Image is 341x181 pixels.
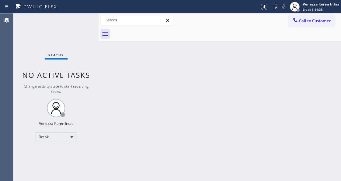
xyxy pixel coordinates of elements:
span: No active tasks [22,70,90,80]
div: Venezza Koren Intas [303,2,339,7]
div: Venezza Koren Intas [39,121,73,126]
span: Call to Customer [299,18,331,24]
input: Search [101,15,173,25]
span: Change activity state to start receiving tasks. [24,84,89,94]
div: Break [35,132,77,142]
span: Status [48,53,64,57]
span: Break | 59:35 [303,7,323,12]
button: Mute [279,2,288,11]
button: Call to Customer [288,15,335,27]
